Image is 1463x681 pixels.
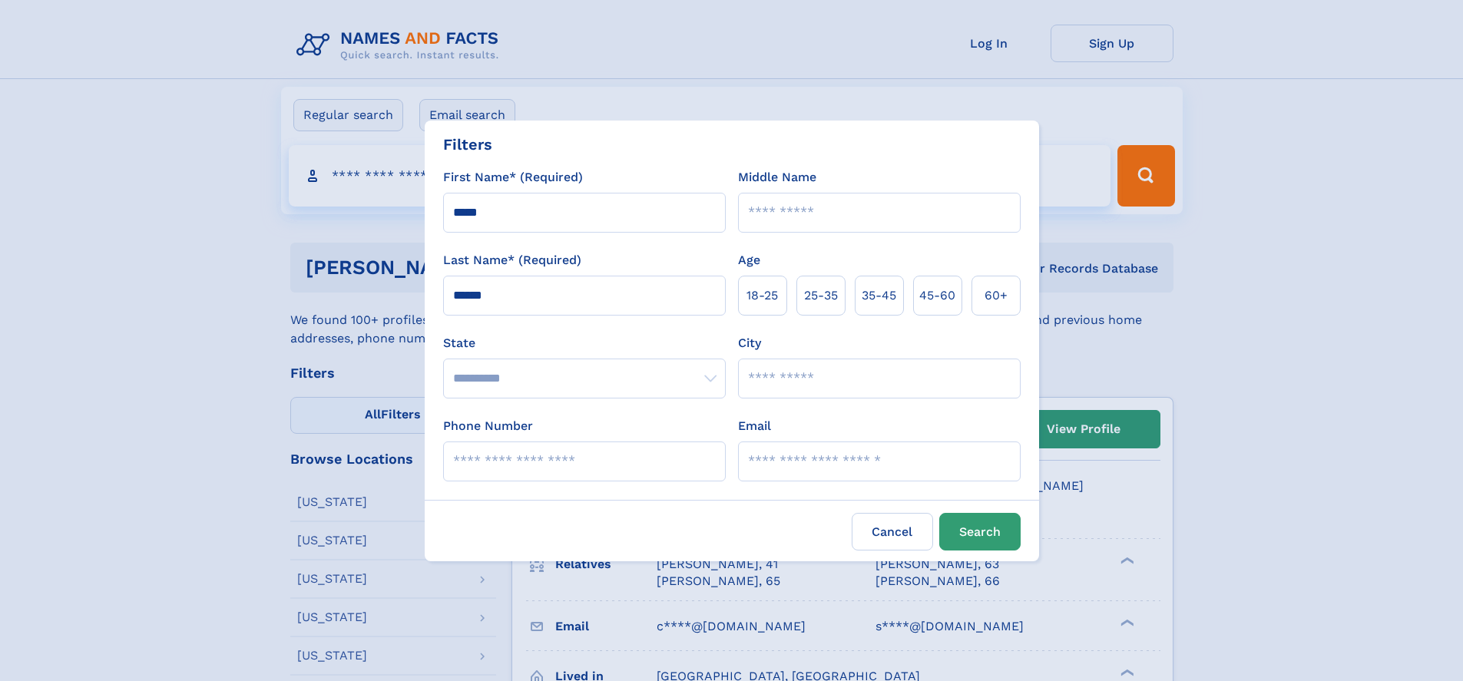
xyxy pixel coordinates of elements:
label: Age [738,251,760,269]
span: 18‑25 [746,286,778,305]
span: 60+ [985,286,1008,305]
span: 25‑35 [804,286,838,305]
label: Last Name* (Required) [443,251,581,269]
label: State [443,334,726,352]
label: Phone Number [443,417,533,435]
label: First Name* (Required) [443,168,583,187]
span: 45‑60 [919,286,955,305]
label: Middle Name [738,168,816,187]
button: Search [939,513,1021,550]
label: Email [738,417,771,435]
label: Cancel [852,513,933,550]
span: 35‑45 [862,286,896,305]
div: Filters [443,133,492,156]
label: City [738,334,761,352]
